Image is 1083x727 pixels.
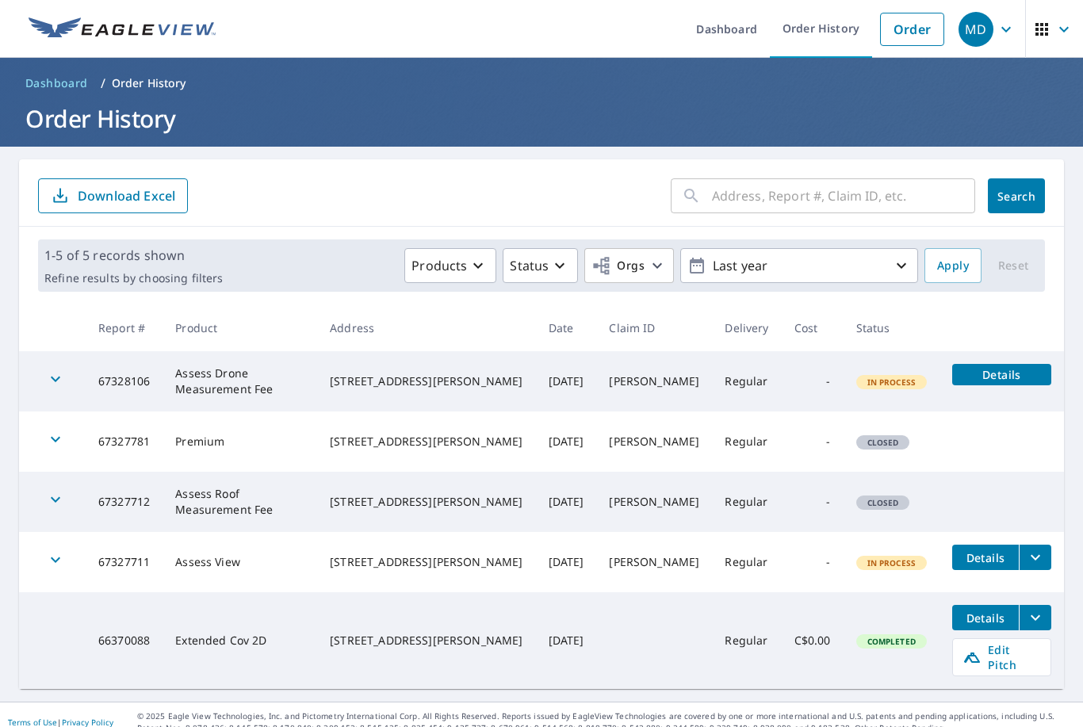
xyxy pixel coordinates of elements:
p: Products [411,256,467,275]
td: [DATE] [536,472,597,532]
td: 66370088 [86,592,163,689]
th: Date [536,304,597,351]
span: Apply [937,256,969,276]
span: Details [962,610,1009,626]
button: Download Excel [38,178,188,213]
span: Completed [858,636,925,647]
p: 1-5 of 5 records shown [44,246,223,265]
a: Order [880,13,944,46]
button: Products [404,248,496,283]
div: [STREET_ADDRESS][PERSON_NAME] [330,494,522,510]
td: 67327711 [86,532,163,592]
p: Order History [112,75,186,91]
th: Delivery [712,304,781,351]
th: Status [844,304,940,351]
p: Refine results by choosing filters [44,271,223,285]
a: Dashboard [19,71,94,96]
nav: breadcrumb [19,71,1064,96]
th: Claim ID [596,304,712,351]
td: [PERSON_NAME] [596,472,712,532]
div: [STREET_ADDRESS][PERSON_NAME] [330,554,522,570]
div: [STREET_ADDRESS][PERSON_NAME] [330,373,522,389]
td: [PERSON_NAME] [596,351,712,411]
span: In Process [858,557,926,568]
td: 67327781 [86,411,163,472]
p: Last year [706,252,892,280]
button: detailsBtn-67327711 [952,545,1019,570]
p: Download Excel [78,187,175,205]
span: Edit Pitch [962,642,1041,672]
span: Orgs [591,256,645,276]
td: - [782,351,844,411]
td: [DATE] [536,532,597,592]
p: | [8,717,113,727]
td: Regular [712,411,781,472]
td: [DATE] [536,411,597,472]
td: - [782,532,844,592]
img: EV Logo [29,17,216,41]
th: Report # [86,304,163,351]
div: MD [959,12,993,47]
td: - [782,411,844,472]
td: - [782,472,844,532]
button: Last year [680,248,918,283]
th: Product [163,304,317,351]
input: Address, Report #, Claim ID, etc. [712,174,975,218]
td: [PERSON_NAME] [596,532,712,592]
td: [DATE] [536,592,597,689]
button: Orgs [584,248,674,283]
span: Closed [858,497,909,508]
span: Search [1001,189,1032,204]
button: filesDropdownBtn-67327711 [1019,545,1051,570]
td: [DATE] [536,351,597,411]
td: C$0.00 [782,592,844,689]
button: Search [988,178,1045,213]
td: 67328106 [86,351,163,411]
p: Status [510,256,549,275]
a: Edit Pitch [952,638,1051,676]
td: 67327712 [86,472,163,532]
td: Regular [712,472,781,532]
td: Regular [712,351,781,411]
button: Apply [924,248,982,283]
span: Details [962,367,1042,382]
th: Cost [782,304,844,351]
td: Regular [712,592,781,689]
div: [STREET_ADDRESS][PERSON_NAME] [330,434,522,450]
button: detailsBtn-67328106 [952,364,1051,385]
button: Status [503,248,578,283]
button: detailsBtn-66370088 [952,605,1019,630]
button: filesDropdownBtn-66370088 [1019,605,1051,630]
td: Extended Cov 2D [163,592,317,689]
td: Regular [712,532,781,592]
td: Assess View [163,532,317,592]
th: Address [317,304,535,351]
td: Assess Roof Measurement Fee [163,472,317,532]
li: / [101,74,105,93]
span: Details [962,550,1009,565]
div: [STREET_ADDRESS][PERSON_NAME] [330,633,522,649]
h1: Order History [19,102,1064,135]
td: Premium [163,411,317,472]
span: Closed [858,437,909,448]
span: In Process [858,377,926,388]
span: Dashboard [25,75,88,91]
td: Assess Drone Measurement Fee [163,351,317,411]
td: [PERSON_NAME] [596,411,712,472]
